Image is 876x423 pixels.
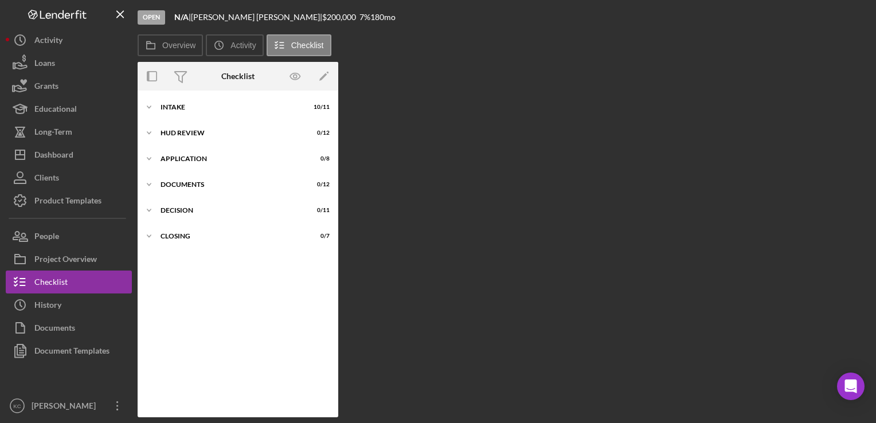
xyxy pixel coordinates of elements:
span: $200,000 [322,12,356,22]
div: [PERSON_NAME] [29,394,103,420]
button: People [6,225,132,248]
button: Checklist [6,271,132,293]
label: Activity [230,41,256,50]
div: 0 / 12 [309,130,330,136]
div: Loans [34,52,55,77]
div: 0 / 7 [309,233,330,240]
button: Grants [6,75,132,97]
button: Project Overview [6,248,132,271]
button: Long-Term [6,120,132,143]
div: Grants [34,75,58,100]
button: Loans [6,52,132,75]
div: Closing [161,233,301,240]
div: Checklist [34,271,68,296]
div: 0 / 8 [309,155,330,162]
div: Intake [161,104,301,111]
button: History [6,293,132,316]
div: 0 / 11 [309,207,330,214]
text: KC [13,403,21,409]
div: Clients [34,166,59,192]
button: KC[PERSON_NAME] [6,394,132,417]
div: Product Templates [34,189,101,215]
div: Documents [34,316,75,342]
div: Documents [161,181,301,188]
div: History [34,293,61,319]
button: Dashboard [6,143,132,166]
div: Long-Term [34,120,72,146]
div: 10 / 11 [309,104,330,111]
div: Open Intercom Messenger [837,373,865,400]
button: Activity [206,34,263,56]
div: [PERSON_NAME] [PERSON_NAME] | [191,13,322,22]
div: Educational [34,97,77,123]
div: Dashboard [34,143,73,169]
div: People [34,225,59,250]
div: Document Templates [34,339,109,365]
div: HUD Review [161,130,301,136]
div: Open [138,10,165,25]
div: Decision [161,207,301,214]
div: Activity [34,29,62,54]
button: Clients [6,166,132,189]
button: Checklist [267,34,331,56]
div: Project Overview [34,248,97,273]
label: Overview [162,41,195,50]
div: 7 % [359,13,370,22]
button: Document Templates [6,339,132,362]
div: | [174,13,191,22]
div: 0 / 12 [309,181,330,188]
div: Application [161,155,301,162]
button: Overview [138,34,203,56]
label: Checklist [291,41,324,50]
div: 180 mo [370,13,396,22]
button: Educational [6,97,132,120]
button: Activity [6,29,132,52]
div: Checklist [221,72,255,81]
button: Documents [6,316,132,339]
button: Product Templates [6,189,132,212]
b: N/A [174,12,189,22]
